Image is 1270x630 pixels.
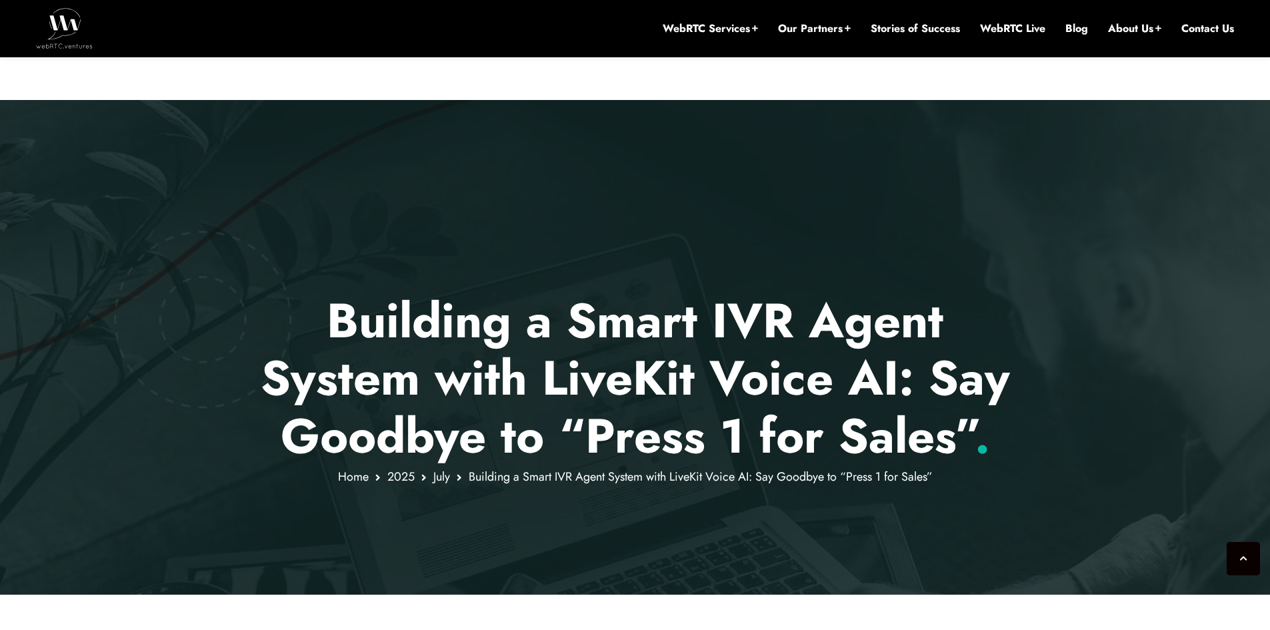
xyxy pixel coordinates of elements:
[975,401,990,471] span: .
[1108,21,1161,36] a: About Us
[387,468,415,485] a: 2025
[663,21,758,36] a: WebRTC Services
[338,468,369,485] a: Home
[1065,21,1088,36] a: Blog
[245,292,1025,465] h1: Building a Smart IVR Agent System with LiveKit Voice AI: Say Goodbye to “Press 1 for Sales”
[36,8,93,48] img: WebRTC.ventures
[1181,21,1234,36] a: Contact Us
[433,468,450,485] a: July
[980,21,1045,36] a: WebRTC Live
[469,468,933,485] span: Building a Smart IVR Agent System with LiveKit Voice AI: Say Goodbye to “Press 1 for Sales”
[778,21,851,36] a: Our Partners
[871,21,960,36] a: Stories of Success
